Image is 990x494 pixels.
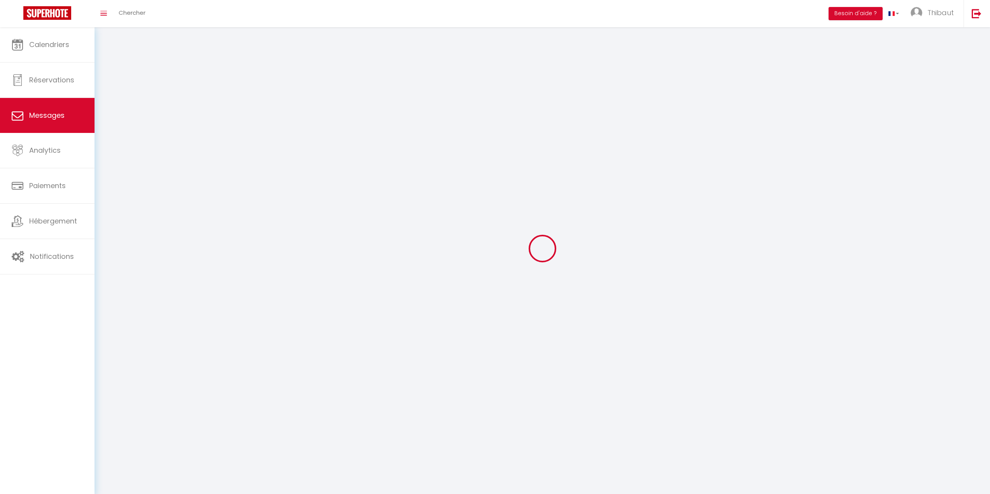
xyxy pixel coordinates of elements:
button: Besoin d'aide ? [829,7,883,20]
button: Ouvrir le widget de chat LiveChat [6,3,30,26]
span: Paiements [29,181,66,190]
img: ... [911,7,922,19]
span: Analytics [29,145,61,155]
img: Super Booking [23,6,71,20]
span: Réservations [29,75,74,85]
img: logout [972,9,981,18]
span: Messages [29,110,65,120]
span: Chercher [119,9,145,17]
span: Calendriers [29,40,69,49]
span: Thibaut [927,8,954,17]
span: Notifications [30,251,74,261]
span: Hébergement [29,216,77,226]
